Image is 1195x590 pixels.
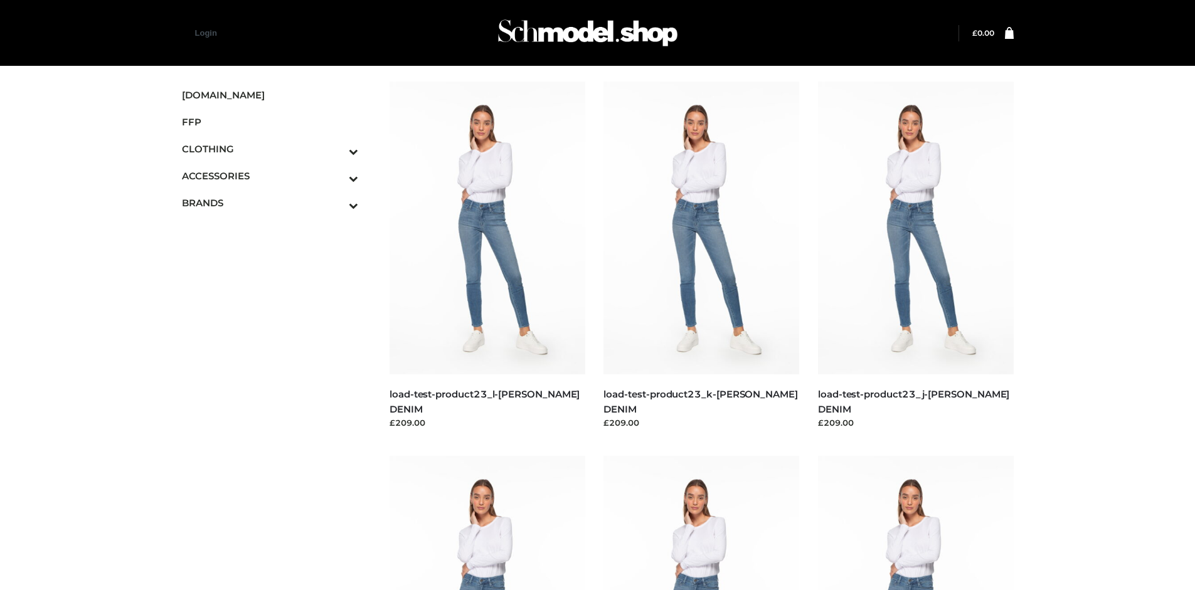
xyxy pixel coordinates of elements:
[390,388,580,414] a: load-test-product23_l-[PERSON_NAME] DENIM
[818,388,1009,414] a: load-test-product23_j-[PERSON_NAME] DENIM
[182,142,359,156] span: CLOTHING
[182,189,359,216] a: BRANDSToggle Submenu
[182,108,359,135] a: FFP
[494,8,682,58] img: Schmodel Admin 964
[390,416,585,429] div: £209.00
[182,169,359,183] span: ACCESSORIES
[195,28,217,38] a: Login
[314,189,358,216] button: Toggle Submenu
[818,416,1014,429] div: £209.00
[182,88,359,102] span: [DOMAIN_NAME]
[603,388,797,414] a: load-test-product23_k-[PERSON_NAME] DENIM
[182,196,359,210] span: BRANDS
[314,162,358,189] button: Toggle Submenu
[972,28,977,38] span: £
[314,135,358,162] button: Toggle Submenu
[182,82,359,108] a: [DOMAIN_NAME]
[972,28,994,38] bdi: 0.00
[182,135,359,162] a: CLOTHINGToggle Submenu
[182,115,359,129] span: FFP
[182,162,359,189] a: ACCESSORIESToggle Submenu
[603,416,799,429] div: £209.00
[972,28,994,38] a: £0.00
